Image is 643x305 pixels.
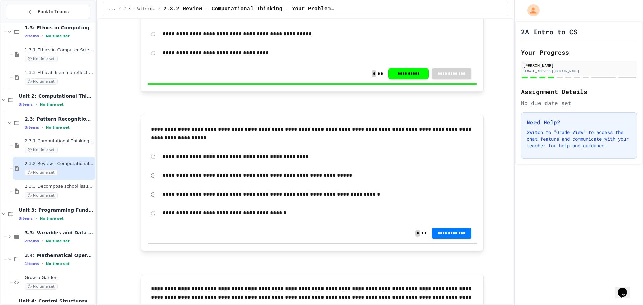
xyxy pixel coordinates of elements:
span: 1.3.3 Ethical dilemma reflections [25,70,94,76]
span: 3.4: Mathematical Operators [25,252,94,258]
span: No time set [25,56,58,62]
span: 2.3.1 Computational Thinking - Your Problem-Solving Toolkit [25,138,94,144]
span: 2 items [25,239,39,243]
span: No time set [40,216,64,221]
div: My Account [520,3,541,18]
span: No time set [46,125,70,130]
span: No time set [25,169,58,176]
h2: Your Progress [521,48,637,57]
span: • [42,261,43,266]
span: • [42,33,43,39]
span: 1.3.1 Ethics in Computer Science [25,47,94,53]
span: No time set [40,102,64,107]
h3: Need Help? [527,118,631,126]
span: 3 items [25,125,39,130]
span: 3 items [19,216,33,221]
div: [EMAIL_ADDRESS][DOMAIN_NAME] [523,69,635,74]
span: / [158,6,161,12]
span: 1 items [25,262,39,266]
iframe: chat widget [615,278,636,298]
div: No due date set [521,99,637,107]
span: 2.3: Pattern Recognition & Decomposition [124,6,156,12]
span: Unit 2: Computational Thinking & Problem-Solving [19,93,94,99]
span: No time set [25,78,58,85]
span: • [35,216,37,221]
span: No time set [25,147,58,153]
span: 2.3.2 Review - Computational Thinking - Your Problem-Solving Toolkit [25,161,94,167]
span: No time set [46,262,70,266]
span: 2.3.2 Review - Computational Thinking - Your Problem-Solving Toolkit [163,5,335,13]
p: Switch to "Grade View" to access the chat feature and communicate with your teacher for help and ... [527,129,631,149]
span: No time set [25,192,58,199]
span: No time set [25,283,58,290]
span: Grow a Garden [25,275,94,281]
span: • [35,102,37,107]
button: Back to Teams [6,5,90,19]
span: Unit 4: Control Structures [19,298,94,304]
span: 3.3: Variables and Data Types [25,230,94,236]
h1: 2A Intro to CS [521,27,577,36]
span: 2 items [25,34,39,39]
span: Unit 3: Programming Fundamentals [19,207,94,213]
span: • [42,125,43,130]
span: 3 items [19,102,33,107]
span: No time set [46,34,70,39]
h2: Assignment Details [521,87,637,96]
span: / [118,6,121,12]
span: 1.3: Ethics in Computing [25,25,94,31]
span: ... [109,6,116,12]
span: 2.3: Pattern Recognition & Decomposition [25,116,94,122]
span: 2.3.3 Decompose school issue using CT [25,184,94,189]
div: [PERSON_NAME] [523,62,635,68]
span: No time set [46,239,70,243]
span: • [42,238,43,244]
span: Back to Teams [38,8,69,15]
